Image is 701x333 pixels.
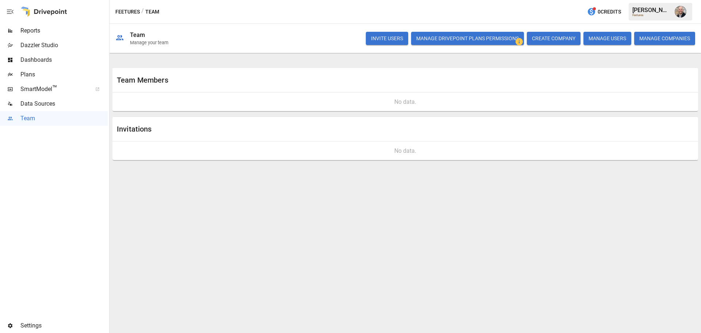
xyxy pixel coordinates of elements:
[115,7,140,16] button: Feetures
[675,6,686,18] img: Dustin Jacobson
[598,7,621,16] span: 0 Credits
[634,32,695,45] button: MANAGE COMPANIES
[141,7,144,16] div: /
[20,99,108,108] span: Data Sources
[118,98,692,105] div: No data.
[527,32,581,45] button: CREATE COMPANY
[20,41,108,50] span: Dazzler Studio
[670,1,691,22] button: Dustin Jacobson
[20,114,108,123] span: Team
[366,32,408,45] button: INVITE USERS
[118,147,692,154] div: No data.
[632,7,670,14] div: [PERSON_NAME]
[130,40,168,45] div: Manage your team
[583,32,631,45] button: MANAGE USERS
[117,76,405,84] div: Team Members
[20,70,108,79] span: Plans
[117,125,405,133] div: Invitations
[20,26,108,35] span: Reports
[20,56,108,64] span: Dashboards
[52,84,57,93] span: ™
[411,32,524,45] button: Manage Drivepoint Plans Permissions
[584,5,624,19] button: 0Credits
[20,85,87,94] span: SmartModel
[20,321,108,330] span: Settings
[130,31,145,38] div: Team
[632,14,670,17] div: Feetures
